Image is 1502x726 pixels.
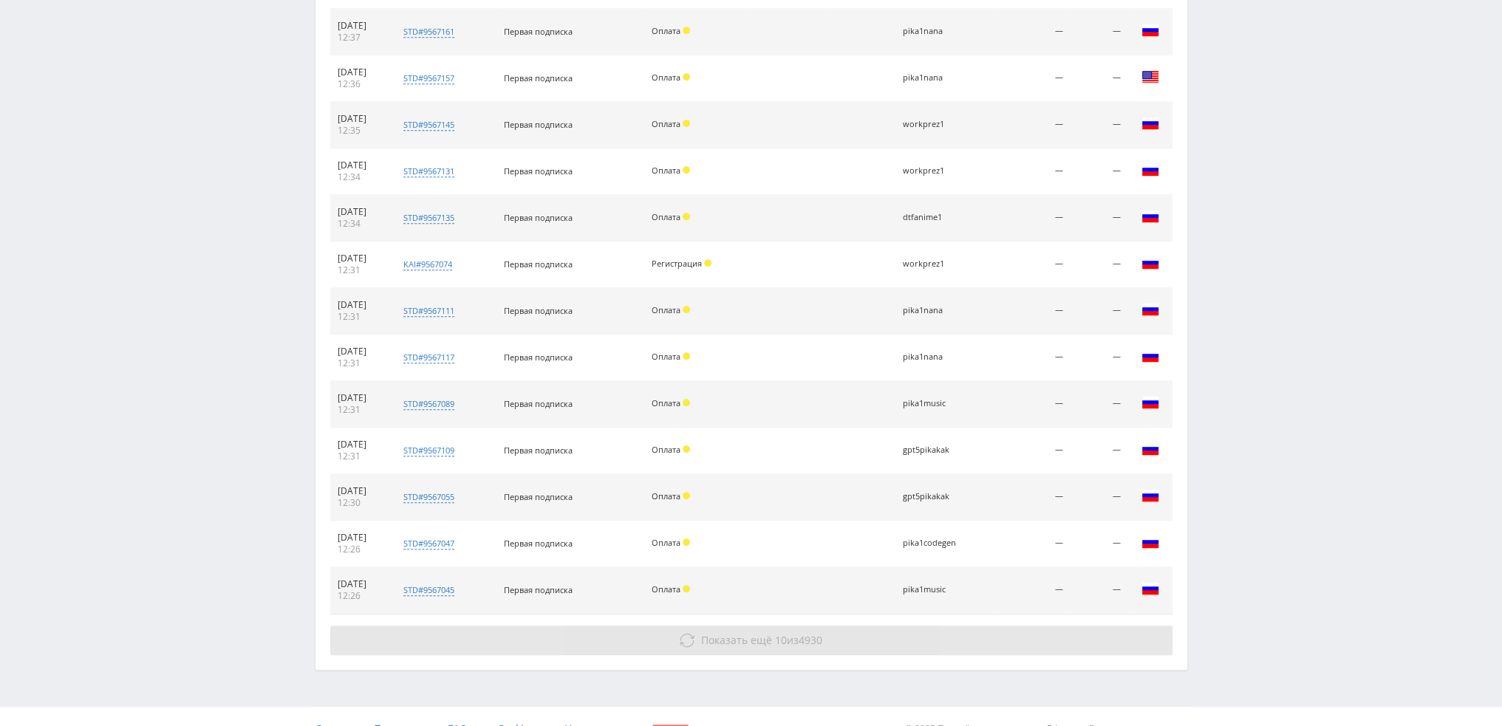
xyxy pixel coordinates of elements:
span: Холд [683,492,690,499]
div: 12:26 [338,590,382,602]
td: — [1071,102,1127,148]
div: std#9567055 [403,491,454,503]
img: rus.png [1141,347,1159,365]
span: Оплата [652,537,680,548]
div: [DATE] [338,253,382,264]
div: 12:34 [338,171,382,183]
span: Первая подписка [504,26,573,37]
div: std#9567045 [403,584,454,596]
td: — [1071,335,1127,381]
div: 12:31 [338,311,382,323]
span: Первая подписка [504,445,573,456]
div: [DATE] [338,346,382,357]
span: Первая подписка [504,165,573,177]
td: — [993,9,1071,55]
td: — [1071,428,1127,474]
span: Холд [683,585,690,592]
div: std#9567131 [403,165,454,177]
div: 12:35 [338,125,382,137]
span: Оплата [652,211,680,222]
img: rus.png [1141,301,1159,318]
td: — [993,335,1071,381]
span: Оплата [652,118,680,129]
td: — [993,242,1071,288]
span: Оплата [652,397,680,408]
div: [DATE] [338,20,382,32]
img: usa.png [1141,68,1159,86]
td: — [1071,55,1127,102]
span: Первая подписка [504,398,573,409]
span: Оплата [652,583,680,595]
img: rus.png [1141,114,1159,132]
span: 4930 [799,633,822,647]
div: pika1codegen [902,538,969,548]
img: rus.png [1141,440,1159,458]
img: rus.png [1141,394,1159,411]
span: Холд [683,399,690,406]
div: 12:31 [338,264,382,276]
span: Первая подписка [504,584,573,595]
span: Холд [704,259,711,267]
span: Первая подписка [504,212,573,223]
td: — [1071,288,1127,335]
span: Холд [683,352,690,360]
div: pika1nana [902,306,969,315]
span: Холд [683,538,690,546]
td: — [1071,474,1127,521]
div: pika1nana [902,352,969,362]
span: Первая подписка [504,352,573,363]
td: — [993,55,1071,102]
div: [DATE] [338,392,382,404]
div: pika1music [902,585,969,595]
td: — [993,521,1071,567]
td: — [993,381,1071,428]
td: — [993,102,1071,148]
div: [DATE] [338,206,382,218]
td: — [1071,381,1127,428]
span: из [701,633,822,647]
td: — [1071,195,1127,242]
span: Оплата [652,351,680,362]
div: 12:34 [338,218,382,230]
span: Первая подписка [504,72,573,83]
td: — [993,195,1071,242]
button: Показать ещё 10из4930 [330,626,1172,655]
span: Холд [683,445,690,453]
td: — [993,474,1071,521]
div: std#9567047 [403,538,454,549]
div: [DATE] [338,299,382,311]
span: Оплата [652,72,680,83]
td: — [993,567,1071,614]
td: — [1071,521,1127,567]
span: Оплата [652,490,680,501]
div: [DATE] [338,113,382,125]
div: 12:37 [338,32,382,44]
img: rus.png [1141,580,1159,597]
img: rus.png [1141,254,1159,272]
div: [DATE] [338,485,382,497]
td: — [1071,148,1127,195]
div: std#9567109 [403,445,454,456]
td: — [993,148,1071,195]
div: [DATE] [338,66,382,78]
span: Оплата [652,165,680,176]
td: — [1071,9,1127,55]
div: 12:31 [338,451,382,462]
span: Холд [683,166,690,174]
div: [DATE] [338,160,382,171]
div: gpt5pikakak [902,445,969,455]
div: 12:30 [338,497,382,509]
td: — [993,428,1071,474]
div: std#9567145 [403,119,454,131]
img: rus.png [1141,21,1159,39]
div: 12:31 [338,404,382,416]
div: std#9567135 [403,212,454,224]
div: [DATE] [338,532,382,544]
div: gpt5pikakak [902,492,969,501]
div: std#9567161 [403,26,454,38]
span: Холд [683,120,690,127]
td: — [1071,242,1127,288]
span: Холд [683,213,690,220]
div: dtfanime1 [902,213,969,222]
div: kai#9567074 [403,258,452,270]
